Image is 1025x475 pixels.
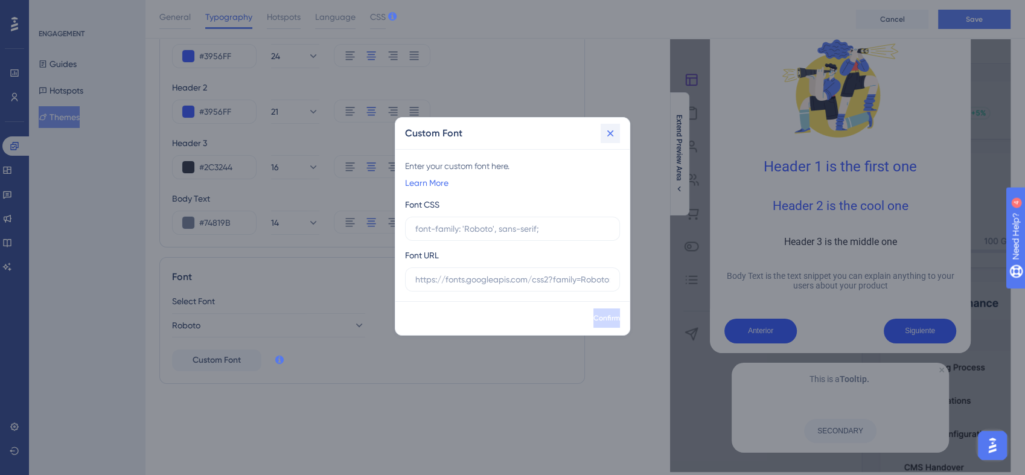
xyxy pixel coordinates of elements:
iframe: UserGuiding AI Assistant Launcher [974,427,1011,464]
h2: Custom Font [405,126,462,141]
span: Need Help? [28,3,75,18]
div: Font URL [405,248,439,263]
div: 4 [84,6,88,16]
a: Learn More [405,176,449,190]
div: Enter your custom font here. [405,159,620,173]
div: Font CSS [405,197,439,212]
input: font-family: 'Roboto', sans-serif; [415,222,610,235]
input: https://fonts.googleapis.com/css2?family=Roboto:wght@400;500;600 [415,273,610,286]
span: Confirm [593,313,620,323]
